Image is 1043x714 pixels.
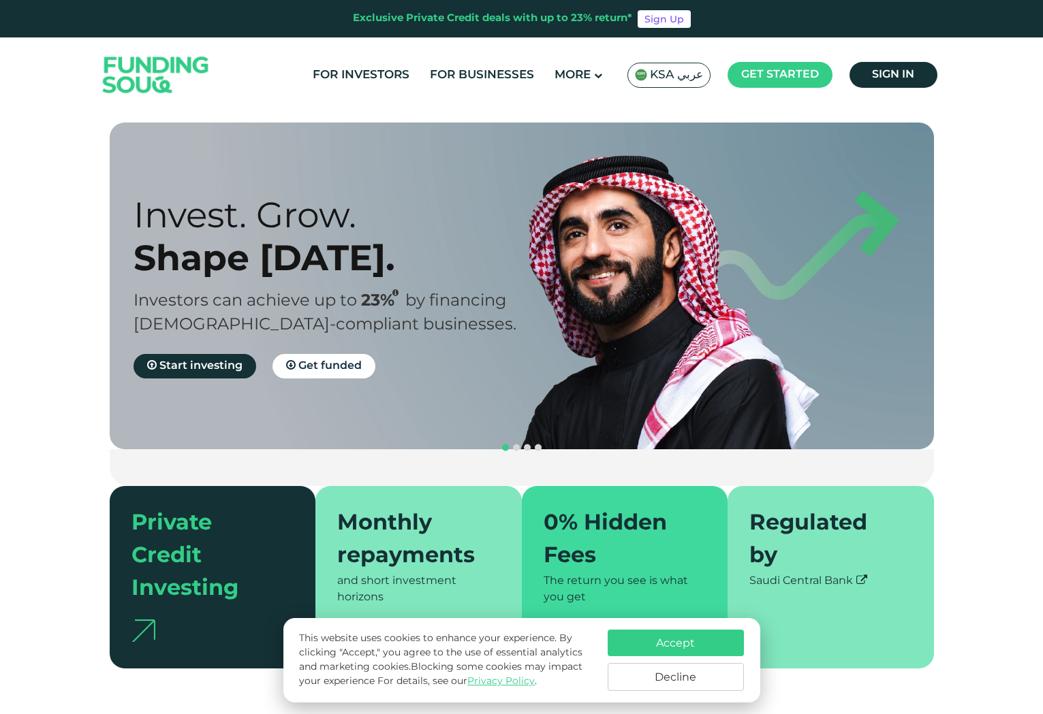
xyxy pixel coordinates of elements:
div: 0% Hidden Fees [544,508,690,573]
button: Decline [608,663,744,691]
a: Sign Up [638,10,691,28]
a: For Investors [309,64,413,86]
img: arrow [131,619,155,642]
button: navigation [500,442,511,453]
div: Regulated by [749,508,896,573]
a: Privacy Policy [467,677,535,686]
p: This website uses cookies to enhance your experience. By clicking "Accept," you agree to the use ... [299,632,593,689]
a: For Businesses [426,64,538,86]
div: The return you see is what you get [544,573,706,606]
span: KSA عربي [650,67,703,83]
button: navigation [533,442,544,453]
i: 23% IRR (expected) ~ 15% Net yield (expected) [392,289,399,297]
a: Sign in [850,62,937,88]
div: Shape [DATE]. [134,236,546,279]
span: Sign in [872,69,914,80]
span: More [555,69,591,81]
span: For details, see our . [377,677,537,686]
div: and short investment horizons [337,573,500,606]
img: Logo [89,41,223,110]
span: Get started [741,69,819,80]
span: Get funded [298,361,362,371]
button: Accept [608,630,744,656]
div: Exclusive Private Credit deals with up to 23% return* [353,11,632,27]
span: Blocking some cookies may impact your experience [299,662,582,686]
div: Saudi Central Bank [749,573,912,589]
button: navigation [511,442,522,453]
div: Invest. Grow. [134,193,546,236]
div: Private Credit Investing [131,508,278,606]
a: Start investing [134,354,256,378]
img: SA Flag [635,69,647,81]
span: 23% [361,293,405,309]
span: Start investing [159,361,243,371]
button: navigation [522,442,533,453]
a: Get funded [273,354,375,378]
div: Monthly repayments [337,508,484,573]
span: Investors can achieve up to [134,293,357,309]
